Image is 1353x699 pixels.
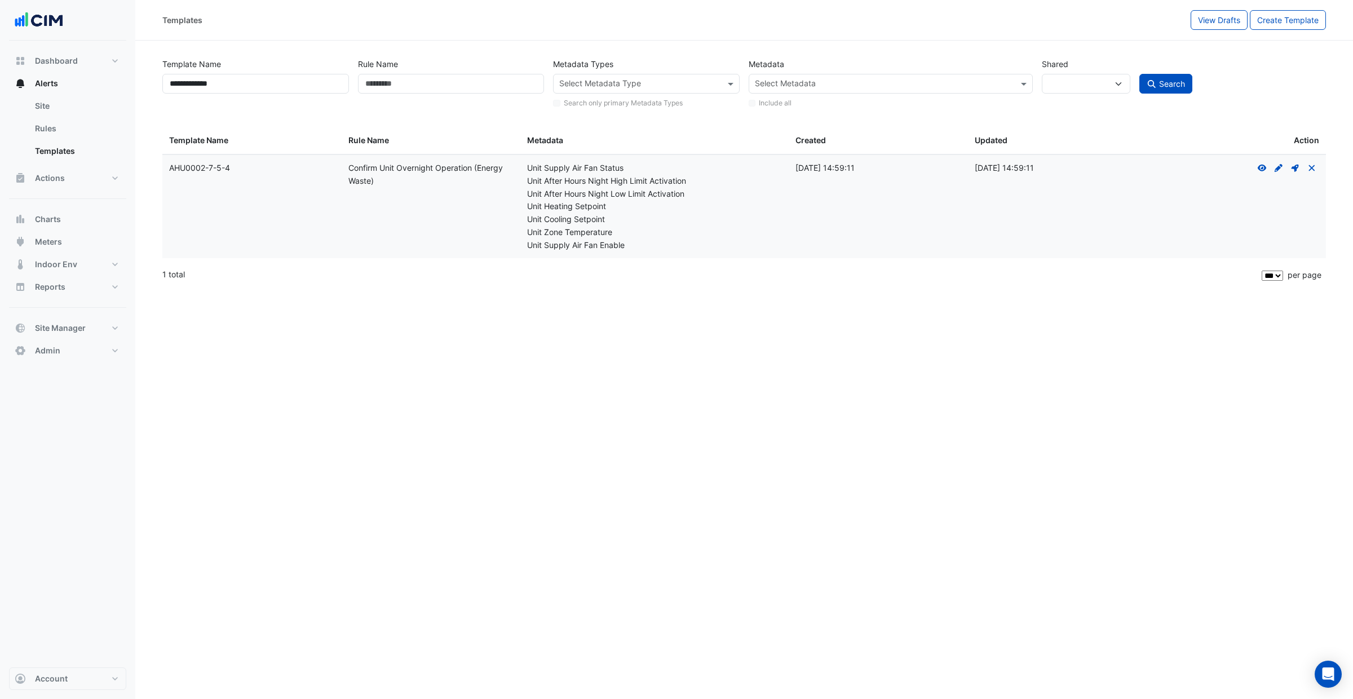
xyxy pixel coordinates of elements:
[15,322,26,334] app-icon: Site Manager
[162,14,202,26] div: Templates
[527,239,782,252] div: Unit Supply Air Fan Enable
[358,54,398,74] label: Rule Name
[162,260,1259,289] div: 1 total
[9,231,126,253] button: Meters
[1294,134,1319,147] span: Action
[35,281,65,293] span: Reports
[348,162,514,188] div: Confirm Unit Overnight Operation (Energy Waste)
[975,162,1140,175] div: [DATE] 14:59:11
[975,135,1007,145] span: Updated
[15,281,26,293] app-icon: Reports
[169,162,335,175] div: AHU0002-7-5-4
[35,172,65,184] span: Actions
[1257,163,1267,172] fa-icon: View
[15,345,26,356] app-icon: Admin
[527,213,782,226] div: Unit Cooling Setpoint
[753,77,816,92] div: Select Metadata
[1198,15,1240,25] span: View Drafts
[26,95,126,117] a: Site
[1257,15,1319,25] span: Create Template
[1288,270,1321,280] span: per page
[26,117,126,140] a: Rules
[35,259,77,270] span: Indoor Env
[15,78,26,89] app-icon: Alerts
[1042,54,1068,74] label: Shared
[162,54,221,74] label: Template Name
[553,54,613,74] label: Metadata Types
[9,667,126,690] button: Account
[9,167,126,189] button: Actions
[15,172,26,184] app-icon: Actions
[1307,163,1317,172] a: Unshare
[9,208,126,231] button: Charts
[527,135,563,145] span: Metadata
[348,135,389,145] span: Rule Name
[35,322,86,334] span: Site Manager
[1191,10,1248,30] button: View Drafts
[795,162,961,175] div: [DATE] 14:59:11
[15,259,26,270] app-icon: Indoor Env
[35,55,78,67] span: Dashboard
[527,175,782,188] div: Unit After Hours Night High Limit Activation
[9,95,126,167] div: Alerts
[9,253,126,276] button: Indoor Env
[14,9,64,32] img: Company Logo
[35,214,61,225] span: Charts
[558,77,641,92] div: Select Metadata Type
[26,140,126,162] a: Templates
[527,188,782,201] div: Unit After Hours Night Low Limit Activation
[1250,10,1326,30] button: Create Template
[527,162,782,175] div: Unit Supply Air Fan Status
[169,135,228,145] span: Template Name
[1159,79,1185,89] span: Search
[527,226,782,239] div: Unit Zone Temperature
[1290,163,1301,172] fa-icon: Deploy
[9,50,126,72] button: Dashboard
[9,276,126,298] button: Reports
[35,345,60,356] span: Admin
[1139,74,1192,94] button: Search
[9,317,126,339] button: Site Manager
[15,55,26,67] app-icon: Dashboard
[35,78,58,89] span: Alerts
[527,200,782,213] div: Unit Heating Setpoint
[749,54,784,74] label: Metadata
[9,339,126,362] button: Admin
[564,98,683,108] label: Search only primary Metadata Types
[15,214,26,225] app-icon: Charts
[795,135,826,145] span: Created
[1274,163,1284,172] fa-icon: Create Draft - to edit a template, you first need to create a draft, and then submit it for appro...
[35,673,68,684] span: Account
[9,72,126,95] button: Alerts
[35,236,62,247] span: Meters
[759,98,792,108] label: Include all
[15,236,26,247] app-icon: Meters
[1315,661,1342,688] div: Open Intercom Messenger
